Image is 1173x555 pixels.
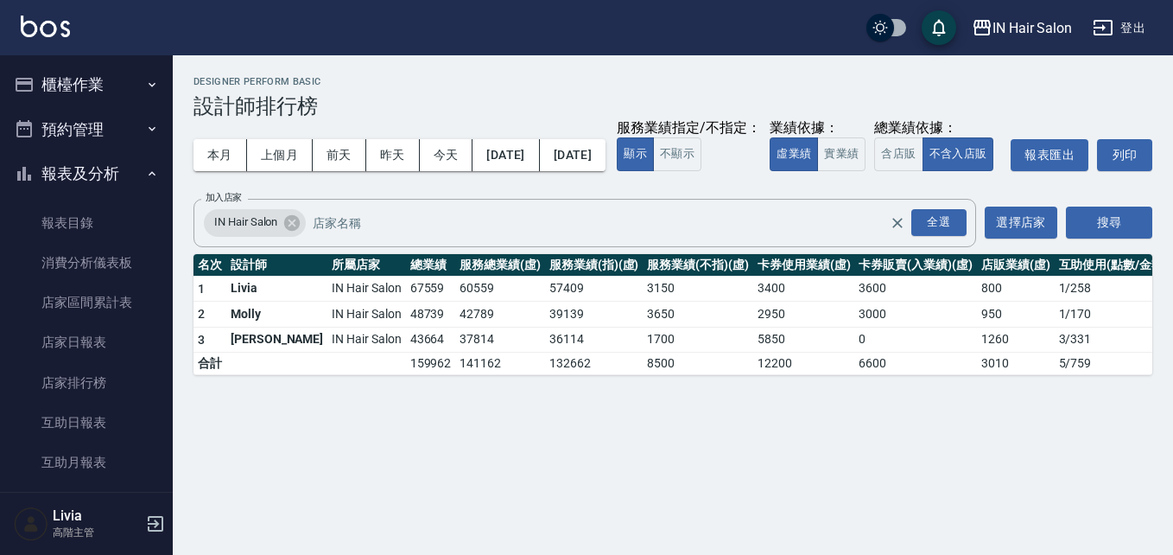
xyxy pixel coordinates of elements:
td: 3600 [854,276,976,302]
span: 3 [198,333,205,347]
td: 12200 [753,353,855,375]
th: 所屬店家 [327,254,405,277]
button: 列印 [1097,139,1152,171]
td: 合計 [193,353,226,375]
button: 實業績 [817,137,865,171]
td: 60559 [455,276,545,302]
th: 服務業績(指)(虛) [545,254,644,277]
button: 今天 [420,139,473,171]
td: 1700 [643,327,752,353]
div: 總業績依據： [874,119,1002,137]
td: 3400 [753,276,855,302]
div: IN Hair Salon [992,17,1072,39]
span: IN Hair Salon [204,214,288,231]
td: 3 / 331 [1055,327,1172,353]
button: 不顯示 [653,137,701,171]
td: 3000 [854,302,976,328]
td: 37814 [455,327,545,353]
button: 櫃檯作業 [7,62,166,107]
td: 141162 [455,353,545,375]
td: 57409 [545,276,644,302]
button: 前天 [313,139,366,171]
button: 搜尋 [1066,207,1152,239]
div: IN Hair Salon [204,209,306,237]
span: 1 [198,282,205,296]
th: 卡券販賣(入業績)(虛) [854,254,976,277]
a: 互助排行榜 [7,482,166,522]
img: Person [14,507,48,541]
td: 5850 [753,327,855,353]
td: Livia [226,276,327,302]
td: 3150 [643,276,752,302]
button: 含店販 [874,137,923,171]
button: Open [908,206,970,239]
button: 顯示 [617,137,654,171]
td: 3010 [977,353,1055,375]
button: 登出 [1086,12,1152,44]
th: 總業績 [406,254,456,277]
td: 42789 [455,302,545,328]
th: 服務業績(不指)(虛) [643,254,752,277]
button: 不含入店販 [923,137,994,171]
button: save [922,10,956,45]
button: 本月 [193,139,247,171]
th: 設計師 [226,254,327,277]
td: IN Hair Salon [327,327,405,353]
td: 43664 [406,327,456,353]
td: 48739 [406,302,456,328]
h2: Designer Perform Basic [193,76,1152,87]
a: 店家日報表 [7,322,166,362]
img: Logo [21,16,70,37]
button: 選擇店家 [985,207,1057,239]
button: IN Hair Salon [965,10,1079,46]
td: Molly [226,302,327,328]
button: Clear [885,211,910,235]
td: 1 / 170 [1055,302,1172,328]
button: [DATE] [540,139,606,171]
button: 虛業績 [770,137,818,171]
td: 1 / 258 [1055,276,1172,302]
div: 全選 [911,209,967,236]
td: 132662 [545,353,644,375]
td: 5 / 759 [1055,353,1172,375]
input: 店家名稱 [308,207,919,238]
a: 店家區間累計表 [7,283,166,322]
td: 2950 [753,302,855,328]
th: 互助使用(點數/金額) [1055,254,1172,277]
a: 店家排行榜 [7,363,166,403]
td: 67559 [406,276,456,302]
span: 2 [198,307,205,321]
td: IN Hair Salon [327,302,405,328]
button: [DATE] [472,139,539,171]
td: 36114 [545,327,644,353]
table: a dense table [193,254,1172,376]
td: 0 [854,327,976,353]
td: 1260 [977,327,1055,353]
button: 報表及分析 [7,151,166,196]
a: 報表目錄 [7,203,166,243]
th: 服務總業績(虛) [455,254,545,277]
a: 消費分析儀表板 [7,243,166,283]
label: 加入店家 [206,191,242,204]
td: IN Hair Salon [327,276,405,302]
button: 預約管理 [7,107,166,152]
div: 業績依據： [770,119,865,137]
td: 159962 [406,353,456,375]
button: 昨天 [366,139,420,171]
a: 互助月報表 [7,443,166,482]
th: 名次 [193,254,226,277]
div: 服務業績指定/不指定： [617,119,761,137]
h3: 設計師排行榜 [193,94,1152,118]
button: 上個月 [247,139,313,171]
th: 卡券使用業績(虛) [753,254,855,277]
td: 8500 [643,353,752,375]
td: [PERSON_NAME] [226,327,327,353]
td: 6600 [854,353,976,375]
td: 3650 [643,302,752,328]
h5: Livia [53,507,141,525]
button: 報表匯出 [1011,139,1088,171]
td: 39139 [545,302,644,328]
td: 950 [977,302,1055,328]
td: 800 [977,276,1055,302]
